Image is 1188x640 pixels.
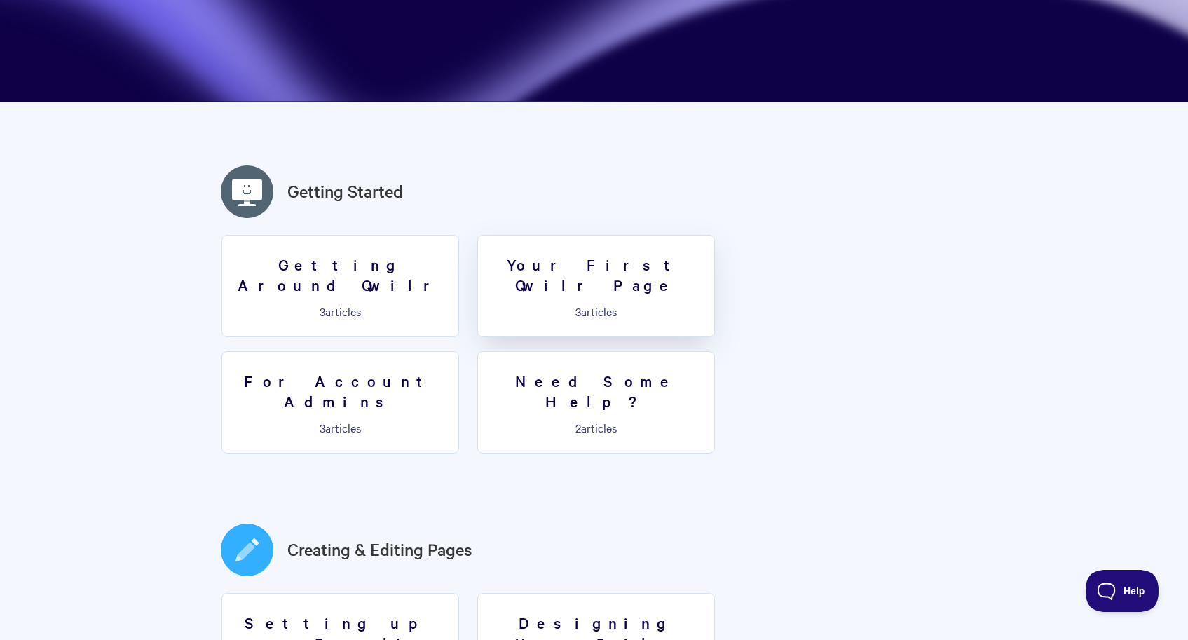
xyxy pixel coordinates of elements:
[221,351,459,454] a: For Account Admins 3articles
[486,421,706,434] p: articles
[231,371,450,411] h3: For Account Admins
[320,304,325,319] span: 3
[477,351,715,454] a: Need Some Help? 2articles
[231,305,450,318] p: articles
[575,420,581,435] span: 2
[575,304,581,319] span: 3
[486,254,706,294] h3: Your First Qwilr Page
[486,305,706,318] p: articles
[486,371,706,411] h3: Need Some Help?
[231,254,450,294] h3: Getting Around Qwilr
[231,421,450,434] p: articles
[221,235,459,337] a: Getting Around Qwilr 3articles
[320,420,325,435] span: 3
[477,235,715,337] a: Your First Qwilr Page 3articles
[287,537,472,562] a: Creating & Editing Pages
[1086,570,1160,612] iframe: Toggle Customer Support
[287,179,403,204] a: Getting Started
